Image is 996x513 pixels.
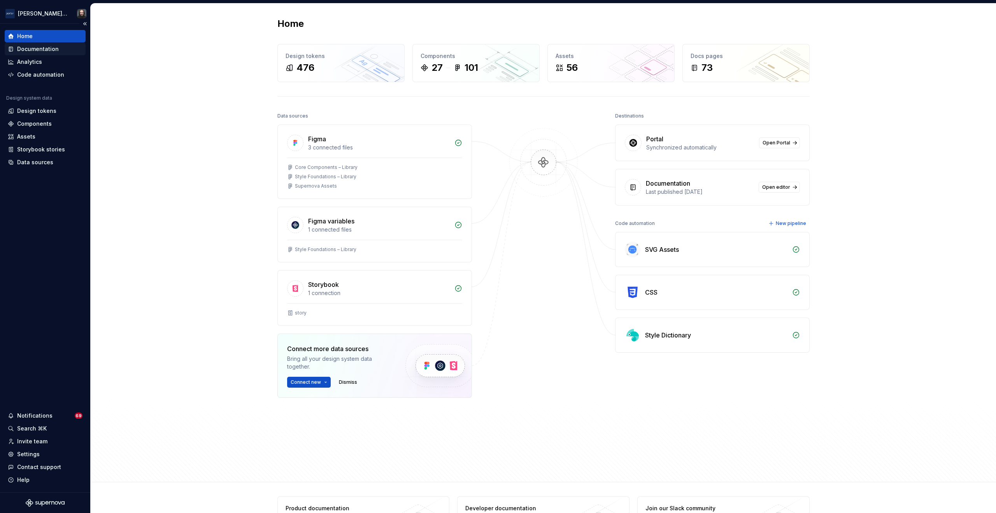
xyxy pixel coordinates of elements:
button: Collapse sidebar [79,18,90,29]
a: Storybook stories [5,143,86,156]
div: Join our Slack community [645,504,759,512]
div: Documentation [646,179,690,188]
div: Data sources [17,158,53,166]
a: Design tokens476 [277,44,405,82]
button: Contact support [5,461,86,473]
a: Components [5,118,86,130]
a: Open editor [759,182,800,193]
a: Docs pages73 [682,44,810,82]
div: [PERSON_NAME] Airlines [18,10,68,18]
div: Docs pages [691,52,801,60]
div: Portal [646,134,663,144]
div: 476 [296,61,314,74]
a: Invite team [5,435,86,448]
div: Last published [DATE] [646,188,754,196]
a: Home [5,30,86,42]
button: Help [5,474,86,486]
a: Assets56 [547,44,675,82]
a: Figma variables1 connected filesStyle Foundations – Library [277,207,472,262]
div: 1 connection [308,289,450,297]
div: Help [17,476,30,484]
a: Analytics [5,56,86,68]
div: 27 [431,61,443,74]
div: 56 [566,61,578,74]
div: 1 connected files [308,226,450,234]
span: Connect new [291,379,321,385]
div: Code automation [17,71,64,79]
span: Open Portal [763,140,790,146]
a: Open Portal [759,137,800,148]
a: Settings [5,448,86,460]
span: New pipeline [776,220,806,227]
a: Data sources [5,156,86,169]
button: Connect new [287,377,331,388]
div: Style Foundations – Library [295,174,356,180]
a: Storybook1 connectionstory [277,270,472,326]
img: f0306bc8-3074-41fb-b11c-7d2e8671d5eb.png [5,9,15,18]
button: Dismiss [335,377,361,388]
a: Components27101 [412,44,540,82]
div: CSS [645,288,658,297]
div: Figma [308,134,326,144]
div: Destinations [615,111,644,121]
a: Figma3 connected filesCore Components – LibraryStyle Foundations – LibrarySupernova Assets [277,125,472,199]
div: Product documentation [286,504,399,512]
div: Style Dictionary [645,330,691,340]
div: Core Components – Library [295,164,358,170]
div: SVG Assets [645,245,679,254]
h2: Home [277,18,304,30]
div: Search ⌘K [17,425,47,432]
div: Code automation [615,218,655,229]
div: Supernova Assets [295,183,337,189]
div: Contact support [17,463,61,471]
span: Open editor [762,184,790,190]
a: Assets [5,130,86,143]
div: 101 [465,61,478,74]
div: Components [17,120,52,128]
div: Assets [556,52,666,60]
span: Dismiss [339,379,357,385]
div: Design tokens [17,107,56,115]
div: Style Foundations – Library [295,246,356,253]
img: Teunis Vorsteveld [77,9,86,18]
div: Design system data [6,95,52,101]
button: Notifications69 [5,409,86,422]
button: New pipeline [766,218,810,229]
button: Search ⌘K [5,422,86,435]
div: Storybook stories [17,146,65,153]
div: Developer documentation [465,504,579,512]
a: Design tokens [5,105,86,117]
svg: Supernova Logo [26,499,65,507]
div: Invite team [17,437,47,445]
div: Storybook [308,280,339,289]
div: Synchronized automatically [646,144,754,151]
div: Notifications [17,412,53,420]
div: Design tokens [286,52,396,60]
div: Components [421,52,531,60]
div: story [295,310,307,316]
a: Documentation [5,43,86,55]
div: Figma variables [308,216,354,226]
button: [PERSON_NAME] AirlinesTeunis Vorsteveld [2,5,89,22]
a: Code automation [5,69,86,81]
div: Assets [17,133,35,141]
div: Analytics [17,58,42,66]
div: 3 connected files [308,144,450,151]
span: 69 [75,413,82,419]
div: Documentation [17,45,59,53]
div: 73 [701,61,713,74]
div: Bring all your design system data together. [287,355,392,371]
div: Settings [17,450,40,458]
div: Data sources [277,111,308,121]
div: Connect more data sources [287,344,392,353]
div: Home [17,32,33,40]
